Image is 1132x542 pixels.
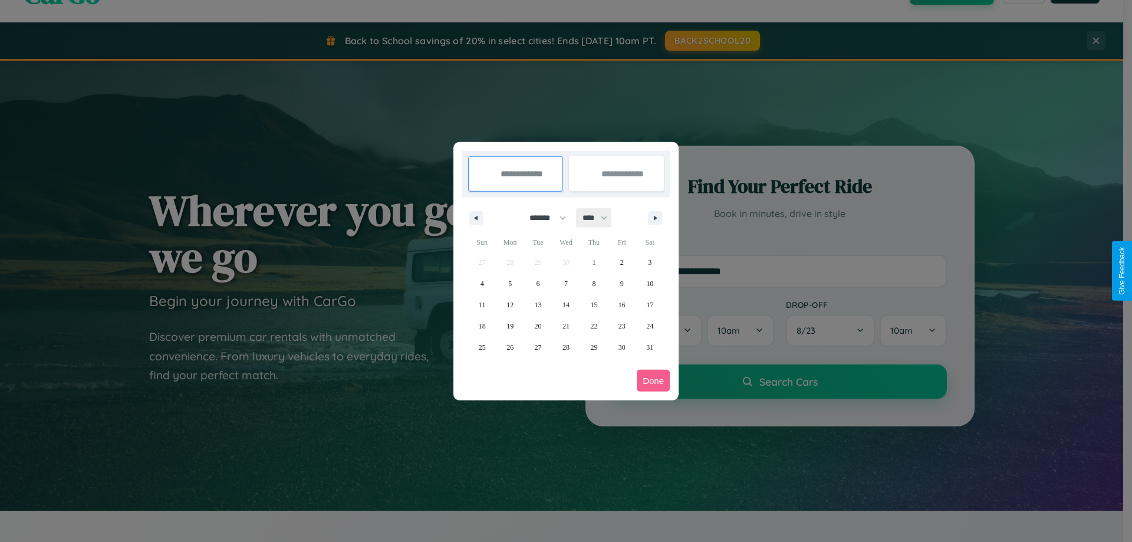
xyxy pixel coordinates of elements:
[580,233,608,252] span: Thu
[620,273,624,294] span: 9
[636,294,664,316] button: 17
[580,273,608,294] button: 8
[1118,247,1126,295] div: Give Feedback
[552,294,580,316] button: 14
[506,316,514,337] span: 19
[496,337,524,358] button: 26
[506,294,514,316] span: 12
[468,273,496,294] button: 4
[590,337,597,358] span: 29
[618,337,626,358] span: 30
[524,233,552,252] span: Tue
[535,294,542,316] span: 13
[580,316,608,337] button: 22
[646,337,653,358] span: 31
[552,337,580,358] button: 28
[468,294,496,316] button: 11
[608,233,636,252] span: Fri
[592,273,595,294] span: 8
[590,316,597,337] span: 22
[537,273,540,294] span: 6
[562,337,570,358] span: 28
[468,337,496,358] button: 25
[552,233,580,252] span: Wed
[637,370,670,392] button: Done
[618,294,626,316] span: 16
[524,337,552,358] button: 27
[479,316,486,337] span: 18
[620,252,624,273] span: 2
[648,252,651,273] span: 3
[608,294,636,316] button: 16
[646,273,653,294] span: 10
[506,337,514,358] span: 26
[481,273,484,294] span: 4
[608,337,636,358] button: 30
[618,316,626,337] span: 23
[524,273,552,294] button: 6
[524,294,552,316] button: 13
[535,337,542,358] span: 27
[496,316,524,337] button: 19
[580,337,608,358] button: 29
[562,316,570,337] span: 21
[552,273,580,294] button: 7
[590,294,597,316] span: 15
[562,294,570,316] span: 14
[636,337,664,358] button: 31
[479,294,486,316] span: 11
[636,316,664,337] button: 24
[646,316,653,337] span: 24
[580,252,608,273] button: 1
[608,273,636,294] button: 9
[496,233,524,252] span: Mon
[592,252,595,273] span: 1
[535,316,542,337] span: 20
[580,294,608,316] button: 15
[468,316,496,337] button: 18
[646,294,653,316] span: 17
[564,273,568,294] span: 7
[496,273,524,294] button: 5
[468,233,496,252] span: Sun
[508,273,512,294] span: 5
[636,273,664,294] button: 10
[496,294,524,316] button: 12
[479,337,486,358] span: 25
[524,316,552,337] button: 20
[552,316,580,337] button: 21
[636,233,664,252] span: Sat
[608,252,636,273] button: 2
[608,316,636,337] button: 23
[636,252,664,273] button: 3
